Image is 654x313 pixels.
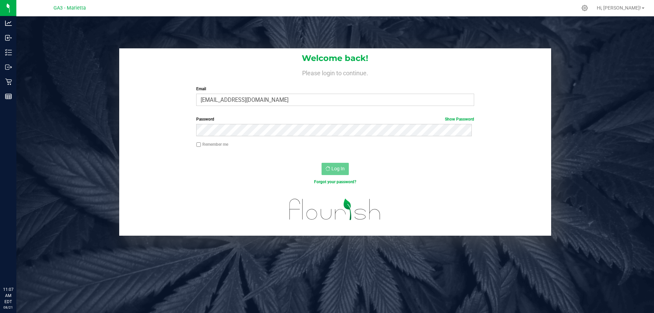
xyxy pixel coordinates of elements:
[5,64,12,71] inline-svg: Outbound
[119,68,551,76] h4: Please login to continue.
[196,117,214,122] span: Password
[53,5,86,11] span: GA3 - Marietta
[281,192,389,227] img: flourish_logo.svg
[580,5,589,11] div: Manage settings
[5,34,12,41] inline-svg: Inbound
[119,54,551,63] h1: Welcome back!
[5,78,12,85] inline-svg: Retail
[331,166,345,171] span: Log In
[314,179,356,184] a: Forgot your password?
[5,93,12,100] inline-svg: Reports
[3,286,13,305] p: 11:07 AM EDT
[597,5,641,11] span: Hi, [PERSON_NAME]!
[5,20,12,27] inline-svg: Analytics
[322,163,349,175] button: Log In
[196,86,474,92] label: Email
[5,49,12,56] inline-svg: Inventory
[196,141,228,147] label: Remember me
[196,142,201,147] input: Remember me
[445,117,474,122] a: Show Password
[3,305,13,310] p: 08/21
